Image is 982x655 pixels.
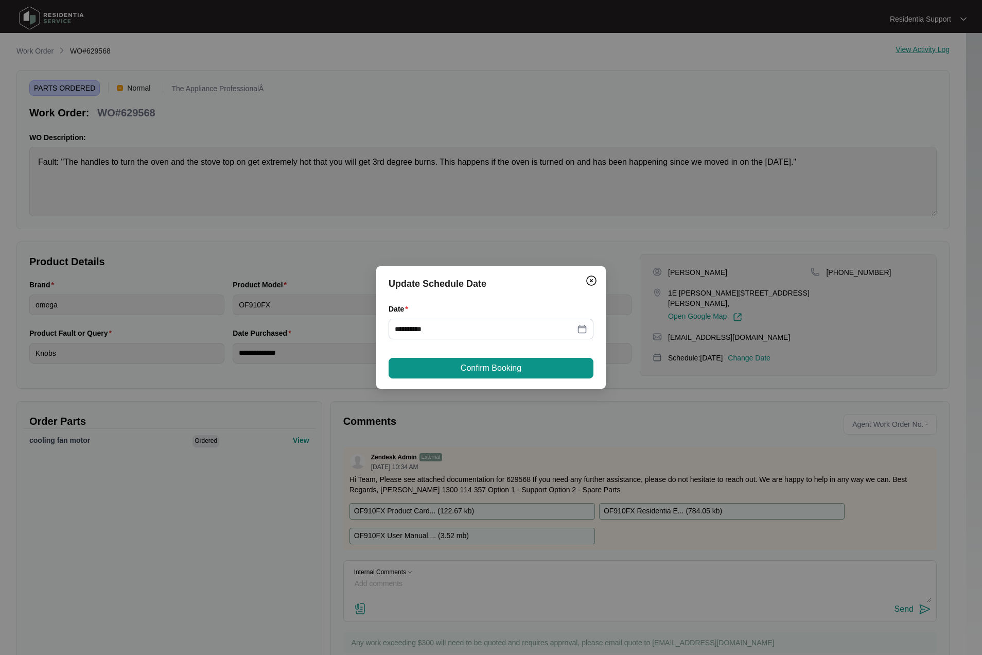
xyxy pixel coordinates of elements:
[583,272,600,289] button: Close
[395,323,575,335] input: Date
[389,358,593,378] button: Confirm Booking
[389,304,412,314] label: Date
[461,362,521,374] span: Confirm Booking
[585,274,598,287] img: closeCircle
[389,277,593,291] div: Update Schedule Date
